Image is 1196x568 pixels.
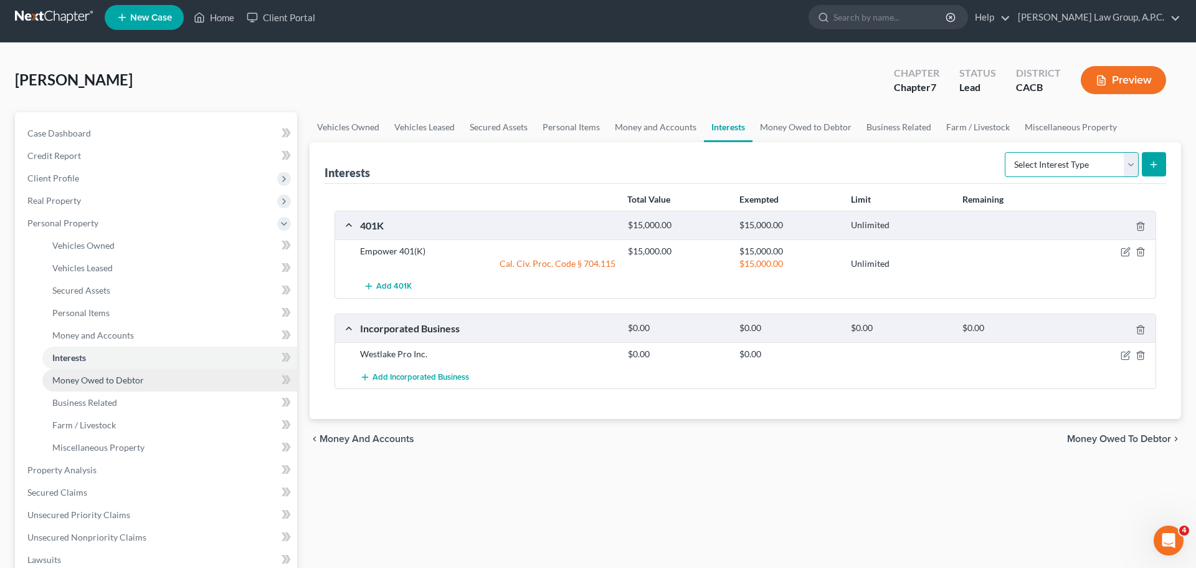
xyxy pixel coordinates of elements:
[240,6,321,29] a: Client Portal
[959,66,996,80] div: Status
[27,465,97,475] span: Property Analysis
[52,307,110,318] span: Personal Items
[354,219,622,232] div: 401K
[17,481,297,504] a: Secured Claims
[535,112,607,142] a: Personal Items
[1154,526,1184,556] iframe: Intercom live chat
[52,420,116,430] span: Farm / Livestock
[27,218,98,228] span: Personal Property
[622,322,733,334] div: $0.00
[833,6,947,29] input: Search by name...
[52,330,134,340] span: Money and Accounts
[310,434,320,444] i: chevron_left
[733,258,845,270] div: $15,000.00
[27,509,130,520] span: Unsecured Priority Claims
[1081,66,1166,94] button: Preview
[42,347,297,369] a: Interests
[622,348,733,360] div: $0.00
[27,487,87,498] span: Secured Claims
[607,112,704,142] a: Money and Accounts
[845,322,956,334] div: $0.00
[733,322,845,334] div: $0.00
[17,122,297,145] a: Case Dashboard
[1017,112,1124,142] a: Miscellaneous Property
[462,112,535,142] a: Secured Assets
[739,194,779,205] strong: Exempted
[42,414,297,436] a: Farm / Livestock
[851,194,871,205] strong: Limit
[622,245,733,258] div: $15,000.00
[17,504,297,526] a: Unsecured Priority Claims
[859,112,939,142] a: Business Related
[1012,6,1180,29] a: [PERSON_NAME] Law Group, A.P.C.
[17,459,297,481] a: Property Analysis
[52,375,144,385] span: Money Owed to Debtor
[360,365,469,388] button: Add Incorporated Business
[52,262,113,273] span: Vehicles Leased
[310,112,387,142] a: Vehicles Owned
[52,240,115,251] span: Vehicles Owned
[354,258,622,270] div: Cal. Civ. Proc. Code § 704.115
[704,112,752,142] a: Interests
[42,302,297,324] a: Personal Items
[17,526,297,549] a: Unsecured Nonpriority Claims
[939,112,1017,142] a: Farm / Livestock
[1067,434,1171,444] span: Money Owed to Debtor
[360,275,415,298] button: Add 401K
[52,285,110,296] span: Secured Assets
[752,112,859,142] a: Money Owed to Debtor
[733,245,845,258] div: $15,000.00
[962,194,1004,205] strong: Remaining
[387,112,462,142] a: Vehicles Leased
[27,554,61,565] span: Lawsuits
[354,322,622,335] div: Incorporated Business
[27,532,146,542] span: Unsecured Nonpriority Claims
[52,352,86,363] span: Interests
[956,322,1068,334] div: $0.00
[27,195,81,206] span: Real Property
[733,348,845,360] div: $0.00
[1179,526,1189,536] span: 4
[42,324,297,347] a: Money and Accounts
[325,165,370,180] div: Interests
[622,219,733,231] div: $15,000.00
[42,436,297,459] a: Miscellaneous Property
[354,245,622,258] div: Empower 401(K)
[15,70,133,89] span: [PERSON_NAME]
[52,397,117,408] span: Business Related
[1016,80,1061,95] div: CACB
[130,13,172,22] span: New Case
[1171,434,1181,444] i: chevron_right
[42,369,297,392] a: Money Owed to Debtor
[310,434,414,444] button: chevron_left Money and Accounts
[845,219,956,231] div: Unlimited
[1016,66,1061,80] div: District
[627,194,670,205] strong: Total Value
[42,392,297,414] a: Business Related
[42,257,297,279] a: Vehicles Leased
[376,282,412,292] span: Add 401K
[27,173,79,183] span: Client Profile
[52,442,145,453] span: Miscellaneous Property
[845,258,956,270] div: Unlimited
[1067,434,1181,444] button: Money Owed to Debtor chevron_right
[354,348,622,360] div: Westlake Pro Inc.
[320,434,414,444] span: Money and Accounts
[733,219,845,231] div: $15,000.00
[27,128,91,138] span: Case Dashboard
[894,80,939,95] div: Chapter
[894,66,939,80] div: Chapter
[373,372,469,382] span: Add Incorporated Business
[17,145,297,167] a: Credit Report
[187,6,240,29] a: Home
[42,234,297,257] a: Vehicles Owned
[27,150,81,161] span: Credit Report
[969,6,1010,29] a: Help
[42,279,297,302] a: Secured Assets
[931,81,936,93] span: 7
[959,80,996,95] div: Lead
